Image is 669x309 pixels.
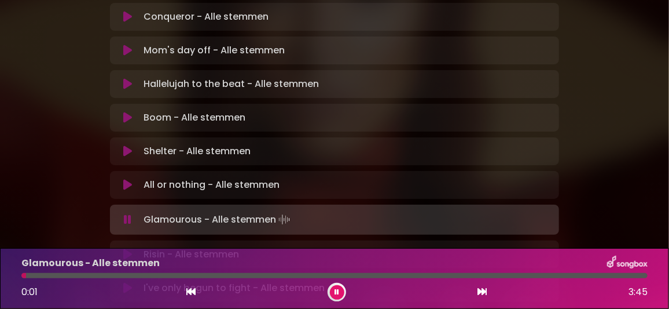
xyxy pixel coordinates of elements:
p: Glamourous - Alle stemmen [21,256,160,270]
p: Risin - Alle stemmen [144,248,239,261]
span: 0:01 [21,285,38,299]
img: waveform4.gif [276,212,292,228]
p: Mom's day off - Alle stemmen [144,43,285,57]
p: All or nothing - Alle stemmen [144,178,280,192]
p: Glamourous - Alle stemmen [144,212,292,228]
p: Hallelujah to the beat - Alle stemmen [144,77,319,91]
p: Shelter - Alle stemmen [144,144,251,158]
span: 3:45 [628,285,648,299]
p: Boom - Alle stemmen [144,111,245,125]
p: Conqueror - Alle stemmen [144,10,269,24]
img: songbox-logo-white.png [607,256,648,271]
